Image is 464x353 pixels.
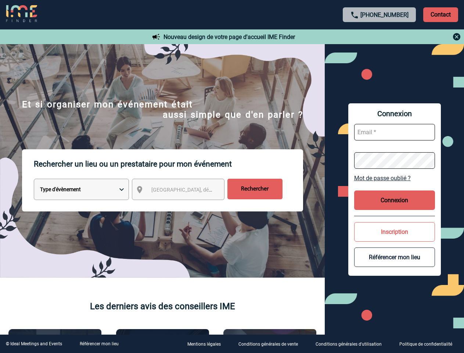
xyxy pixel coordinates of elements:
[187,342,221,347] p: Mentions légales
[423,7,458,22] p: Contact
[181,340,233,347] a: Mentions légales
[354,175,435,182] a: Mot de passe oublié ?
[399,342,452,347] p: Politique de confidentialité
[310,340,393,347] a: Conditions générales d'utilisation
[354,124,435,140] input: Email *
[360,11,409,18] a: [PHONE_NUMBER]
[151,187,253,193] span: [GEOGRAPHIC_DATA], département, région...
[354,109,435,118] span: Connexion
[354,190,435,210] button: Connexion
[393,340,464,347] a: Politique de confidentialité
[34,149,303,179] p: Rechercher un lieu ou un prestataire pour mon événement
[227,179,283,199] input: Rechercher
[80,341,119,346] a: Référencer mon lieu
[350,11,359,19] img: call-24-px.png
[238,342,298,347] p: Conditions générales de vente
[354,247,435,267] button: Référencer mon lieu
[233,340,310,347] a: Conditions générales de vente
[6,341,62,346] div: © Ideal Meetings and Events
[316,342,382,347] p: Conditions générales d'utilisation
[354,222,435,242] button: Inscription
